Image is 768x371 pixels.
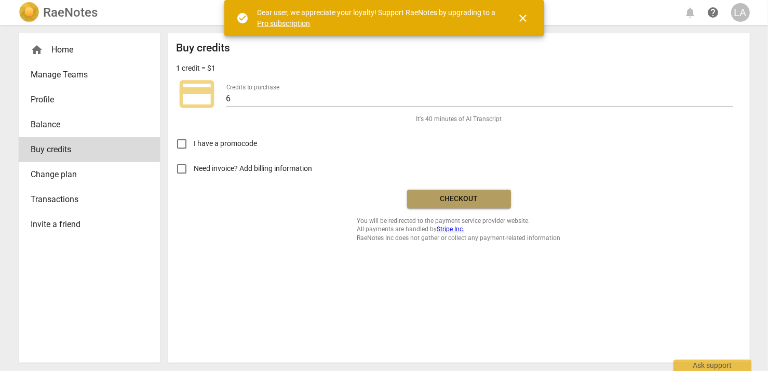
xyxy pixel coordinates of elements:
a: Invite a friend [19,212,160,237]
span: credit_card [177,73,218,115]
a: LogoRaeNotes [19,2,98,23]
a: Transactions [19,187,160,212]
span: Profile [31,94,139,106]
span: Transactions [31,193,139,206]
span: home [31,44,44,56]
span: I have a promocode [194,138,258,149]
a: Stripe Inc. [437,226,465,233]
span: Buy credits [31,143,139,156]
span: Invite a friend [31,218,139,231]
span: Change plan [31,168,139,181]
span: You will be redirected to the payment service provider website. All payments are handled by RaeNo... [357,217,561,243]
span: help [707,6,720,19]
button: Close [511,6,536,31]
a: Change plan [19,162,160,187]
span: It's 40 minutes of AI Transcript [416,115,502,124]
button: Checkout [407,190,511,208]
img: Logo [19,2,39,23]
span: Need invoice? Add billing information [194,163,314,174]
a: Profile [19,87,160,112]
a: Manage Teams [19,62,160,87]
span: Balance [31,118,139,131]
label: Credits to purchase [226,84,279,90]
div: Home [19,37,160,62]
span: Checkout [415,194,503,204]
a: Pro subscription [258,19,311,28]
span: Manage Teams [31,69,139,81]
span: close [517,12,530,24]
span: check_circle [237,12,249,24]
div: Home [31,44,139,56]
h2: RaeNotes [44,5,98,20]
h2: Buy credits [177,42,231,55]
button: LA [731,3,750,22]
div: Ask support [673,360,751,371]
a: Help [704,3,723,22]
a: Buy credits [19,137,160,162]
p: 1 credit = $1 [177,63,216,74]
a: Balance [19,112,160,137]
div: Dear user, we appreciate your loyalty! Support RaeNotes by upgrading to a [258,7,498,29]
